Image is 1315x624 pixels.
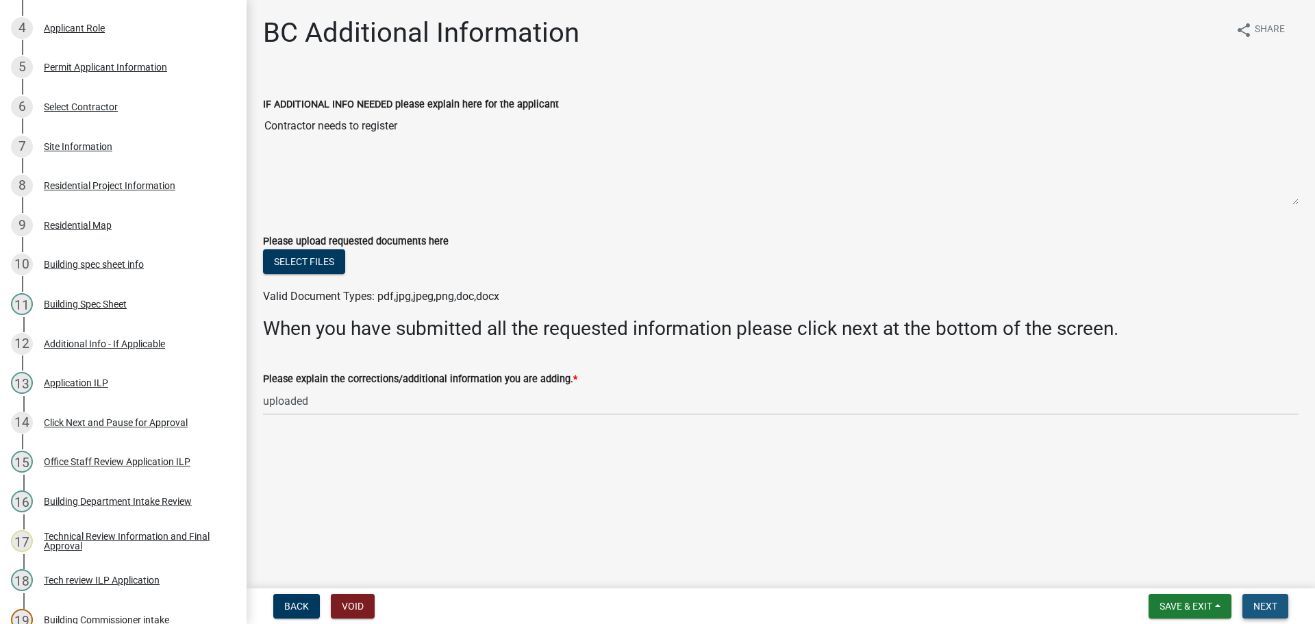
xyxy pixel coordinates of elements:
[44,497,192,506] div: Building Department Intake Review
[44,221,112,230] div: Residential Map
[1160,601,1212,612] span: Save & Exit
[11,569,33,591] div: 18
[284,601,309,612] span: Back
[331,594,375,619] button: Void
[1236,22,1252,38] i: share
[44,378,108,388] div: Application ILP
[11,175,33,197] div: 8
[44,142,112,151] div: Site Information
[263,237,449,247] label: Please upload requested documents here
[11,136,33,158] div: 7
[263,112,1299,205] textarea: Contractor needs to register
[11,96,33,118] div: 6
[11,451,33,473] div: 15
[1242,594,1288,619] button: Next
[263,249,345,274] button: Select files
[44,575,160,585] div: Tech review ILP Application
[44,339,165,349] div: Additional Info - If Applicable
[263,16,579,49] h1: BC Additional Information
[44,23,105,33] div: Applicant Role
[1149,594,1231,619] button: Save & Exit
[44,260,144,269] div: Building spec sheet info
[11,490,33,512] div: 16
[263,375,577,384] label: Please explain the corrections/additional information you are adding.
[11,253,33,275] div: 10
[44,181,175,190] div: Residential Project Information
[263,290,499,303] span: Valid Document Types: pdf,jpg,jpeg,png,doc,docx
[263,317,1299,340] h3: When you have submitted all the requested information please click next at the bottom of the screen.
[1253,601,1277,612] span: Next
[11,293,33,315] div: 11
[44,62,167,72] div: Permit Applicant Information
[273,594,320,619] button: Back
[1225,16,1296,43] button: shareShare
[44,102,118,112] div: Select Contractor
[11,530,33,552] div: 17
[11,214,33,236] div: 9
[44,532,225,551] div: Technical Review Information and Final Approval
[1255,22,1285,38] span: Share
[11,17,33,39] div: 4
[263,100,559,110] label: IF ADDITIONAL INFO NEEDED please explain here for the applicant
[11,56,33,78] div: 5
[11,372,33,394] div: 13
[44,418,188,427] div: Click Next and Pause for Approval
[11,333,33,355] div: 12
[44,299,127,309] div: Building Spec Sheet
[44,457,190,466] div: Office Staff Review Application ILP
[11,412,33,434] div: 14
